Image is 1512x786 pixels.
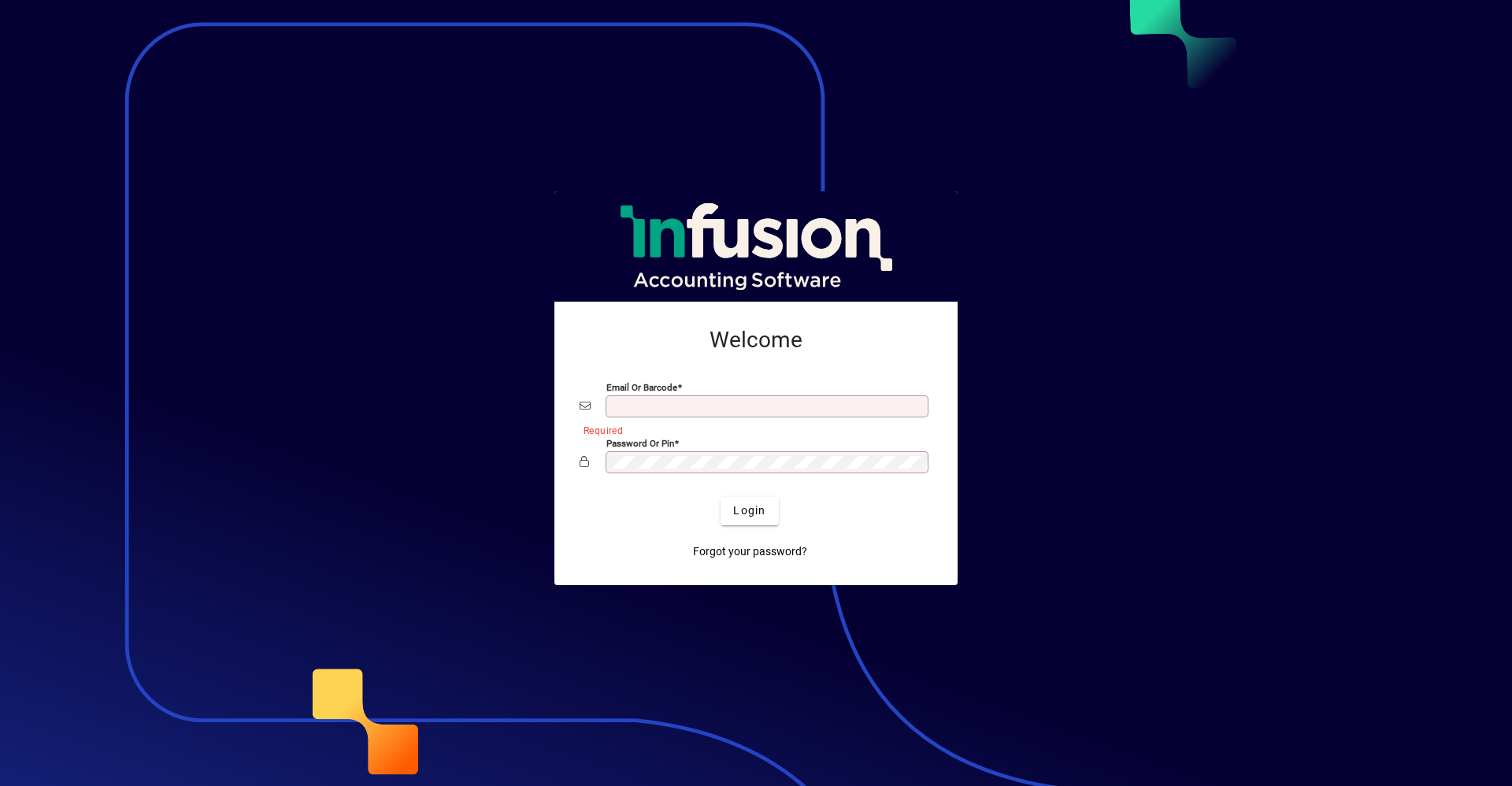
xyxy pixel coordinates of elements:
[606,381,677,392] mat-label: Email or Barcode
[687,538,813,566] a: Forgot your password?
[606,437,674,448] mat-label: Password or Pin
[721,497,778,525] button: Login
[584,421,920,438] mat-error: Required
[733,502,765,519] span: Login
[693,543,807,560] span: Forgot your password?
[580,327,932,354] h2: Welcome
